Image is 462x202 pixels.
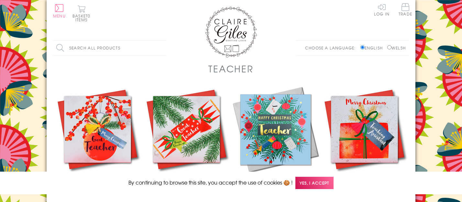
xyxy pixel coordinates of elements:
input: Search [160,41,166,55]
label: Welsh [387,45,406,51]
img: Christmas Card, Present, Merry Christmas, Teaching Assistant, Tassel Embellished [320,85,409,174]
span: 0 items [75,13,90,23]
img: Christmas Card, Bauble and Berries, Great Teacher, Tassel Embellished [53,85,142,174]
input: Search all products [53,41,166,55]
a: Christmas Card, Teacher Wreath and Baubles, text foiled in shiny gold £3.50 Add to Basket [231,85,320,197]
label: English [360,45,386,51]
button: Menu [53,4,66,18]
a: Trade [399,3,412,17]
a: Christmas Card, Bauble and Berries, Great Teacher, Tassel Embellished £3.75 Add to Basket [53,85,142,197]
a: Log In [374,3,390,16]
input: English [360,45,365,49]
input: Welsh [387,45,391,49]
p: Choose a language: [305,45,359,51]
img: Christmas Card, Cracker, To a Great Teacher, Happy Christmas, Tassel Embellished [142,85,231,174]
span: Menu [53,13,66,19]
a: Christmas Card, Cracker, To a Great Teacher, Happy Christmas, Tassel Embellished £3.75 Add to Basket [142,85,231,197]
a: Christmas Card, Present, Merry Christmas, Teaching Assistant, Tassel Embellished £3.75 Add to Basket [320,85,409,197]
span: Yes, I accept [295,177,334,189]
img: Claire Giles Greetings Cards [205,6,257,58]
img: Christmas Card, Teacher Wreath and Baubles, text foiled in shiny gold [231,85,320,174]
span: Trade [399,3,412,16]
button: Basket0 items [72,5,90,22]
h1: Teacher [208,62,253,75]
